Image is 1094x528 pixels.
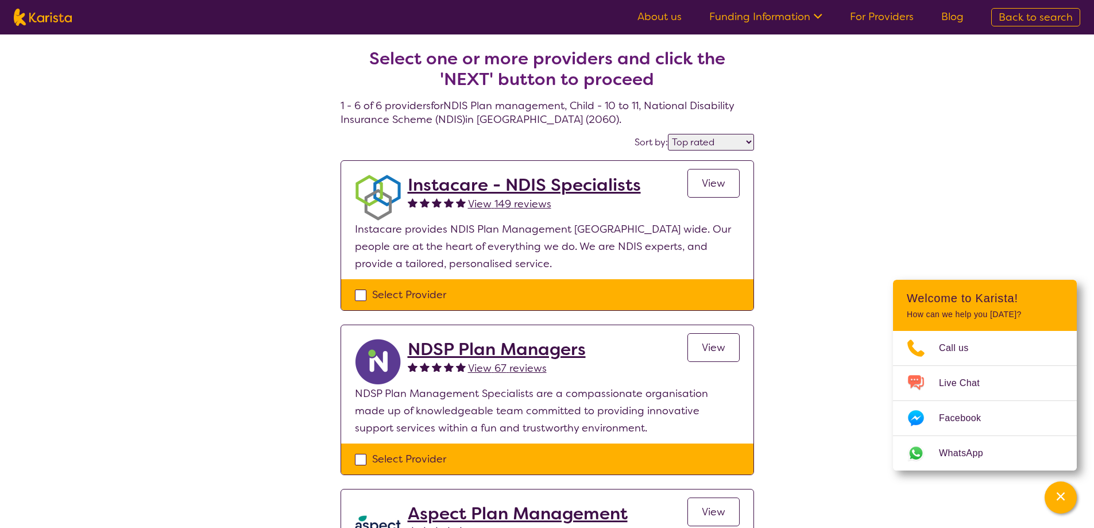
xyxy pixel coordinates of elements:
[456,198,466,207] img: fullstar
[432,362,442,372] img: fullstar
[939,340,983,357] span: Call us
[907,310,1063,319] p: How can we help you [DATE]?
[687,333,740,362] a: View
[14,9,72,26] img: Karista logo
[991,8,1080,26] a: Back to search
[408,175,641,195] a: Instacare - NDIS Specialists
[354,48,740,90] h2: Select one or more providers and click the 'NEXT' button to proceed
[468,195,551,213] a: View 149 reviews
[444,362,454,372] img: fullstar
[939,410,995,427] span: Facebook
[456,362,466,372] img: fullstar
[637,10,682,24] a: About us
[408,198,418,207] img: fullstar
[1045,481,1077,514] button: Channel Menu
[355,175,401,221] img: obkhna0zu27zdd4ubuus.png
[941,10,964,24] a: Blog
[687,169,740,198] a: View
[999,10,1073,24] span: Back to search
[893,436,1077,471] a: Web link opens in a new tab.
[408,362,418,372] img: fullstar
[420,362,430,372] img: fullstar
[355,221,740,272] p: Instacare provides NDIS Plan Management [GEOGRAPHIC_DATA] wide. Our people are at the heart of ev...
[468,360,547,377] a: View 67 reviews
[432,198,442,207] img: fullstar
[907,291,1063,305] h2: Welcome to Karista!
[355,339,401,385] img: ryxpuxvt8mh1enfatjpo.png
[444,198,454,207] img: fullstar
[939,375,994,392] span: Live Chat
[635,136,668,148] label: Sort by:
[702,341,725,354] span: View
[893,331,1077,471] ul: Choose channel
[341,21,754,126] h4: 1 - 6 of 6 providers for NDIS Plan management , Child - 10 to 11 , National Disability Insurance ...
[687,498,740,526] a: View
[939,445,997,462] span: WhatsApp
[850,10,914,24] a: For Providers
[702,505,725,519] span: View
[355,385,740,437] p: NDSP Plan Management Specialists are a compassionate organisation made up of knowledgeable team c...
[893,280,1077,471] div: Channel Menu
[408,503,628,524] a: Aspect Plan Management
[702,176,725,190] span: View
[408,339,586,360] a: NDSP Plan Managers
[468,361,547,375] span: View 67 reviews
[420,198,430,207] img: fullstar
[709,10,822,24] a: Funding Information
[468,197,551,211] span: View 149 reviews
